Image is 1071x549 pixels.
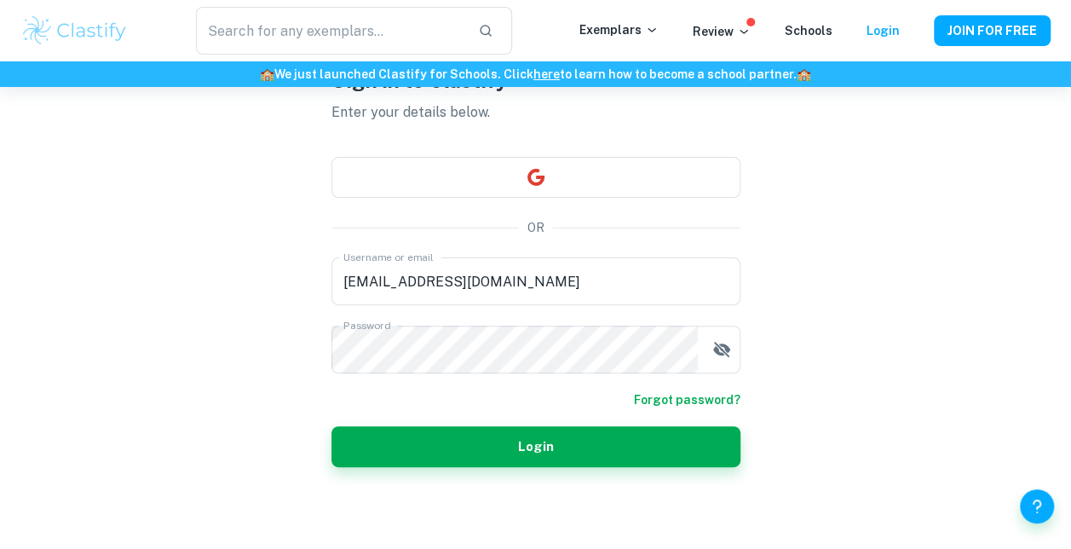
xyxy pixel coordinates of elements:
button: JOIN FOR FREE [934,15,1051,46]
a: here [533,67,560,81]
img: Clastify logo [20,14,129,48]
a: Schools [785,24,832,38]
a: Login [867,24,900,38]
label: Password [343,318,390,332]
span: 🏫 [260,67,274,81]
a: Forgot password? [634,390,740,409]
input: Search for any exemplars... [196,7,464,55]
button: Help and Feedback [1020,489,1054,523]
h6: We just launched Clastify for Schools. Click to learn how to become a school partner. [3,65,1068,84]
p: Review [693,22,751,41]
span: 🏫 [797,67,811,81]
p: Exemplars [579,20,659,39]
p: OR [527,218,544,237]
label: Username or email [343,250,434,264]
button: Login [331,426,740,467]
p: Enter your details below. [331,102,740,123]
